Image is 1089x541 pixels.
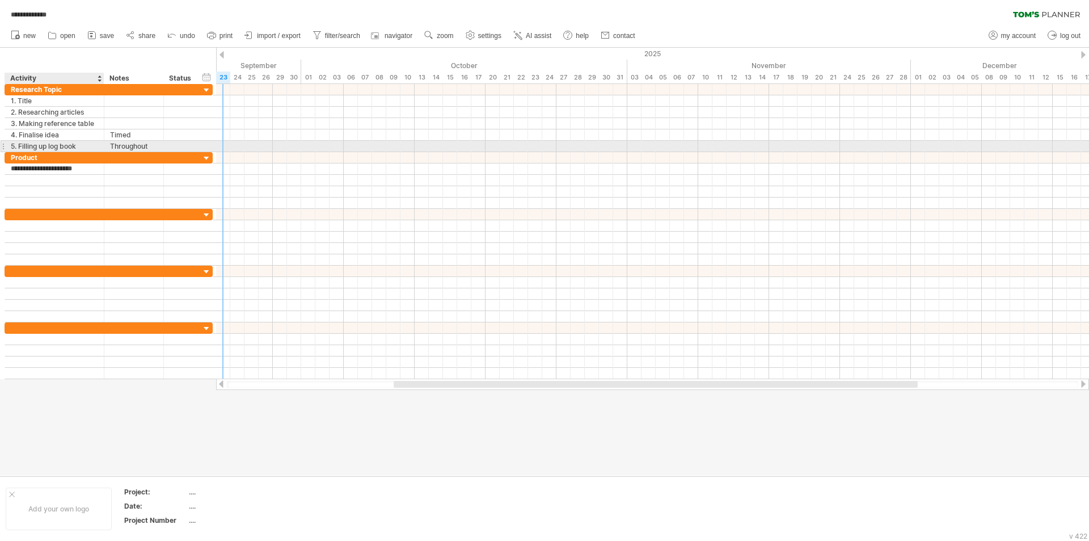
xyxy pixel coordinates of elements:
div: Wednesday, 1 October 2025 [301,72,315,83]
div: Tuesday, 28 October 2025 [571,72,585,83]
div: Thursday, 23 October 2025 [528,72,542,83]
div: Monday, 13 October 2025 [415,72,429,83]
div: Wednesday, 5 November 2025 [656,72,670,83]
a: open [45,28,79,43]
a: filter/search [310,28,364,43]
div: Monday, 6 October 2025 [344,72,358,83]
a: log out [1045,28,1084,43]
span: navigator [385,32,412,40]
div: Tuesday, 2 December 2025 [925,72,939,83]
div: Tuesday, 25 November 2025 [854,72,868,83]
div: Friday, 21 November 2025 [826,72,840,83]
div: Friday, 24 October 2025 [542,72,556,83]
div: Notes [109,73,157,84]
div: 3. Making reference table [11,118,98,129]
div: Activity [10,73,98,84]
div: Monday, 10 November 2025 [698,72,712,83]
div: Product [11,152,98,163]
div: Thursday, 11 December 2025 [1024,72,1039,83]
div: Thursday, 25 September 2025 [244,72,259,83]
div: Wednesday, 15 October 2025 [443,72,457,83]
span: help [576,32,589,40]
div: Tuesday, 14 October 2025 [429,72,443,83]
div: Tuesday, 16 December 2025 [1067,72,1081,83]
div: Monday, 1 December 2025 [911,72,925,83]
div: Thursday, 20 November 2025 [812,72,826,83]
div: October 2025 [301,60,627,72]
div: Wednesday, 29 October 2025 [585,72,599,83]
div: Tuesday, 23 September 2025 [216,72,230,83]
a: navigator [369,28,416,43]
div: Wednesday, 24 September 2025 [230,72,244,83]
a: my account [986,28,1039,43]
span: contact [613,32,635,40]
div: .... [189,487,284,497]
div: Wednesday, 19 November 2025 [797,72,812,83]
div: Thursday, 6 November 2025 [670,72,684,83]
div: Friday, 3 October 2025 [330,72,344,83]
div: Wednesday, 10 December 2025 [1010,72,1024,83]
div: Friday, 31 October 2025 [613,72,627,83]
div: Friday, 17 October 2025 [471,72,486,83]
div: Monday, 29 September 2025 [273,72,287,83]
div: Thursday, 27 November 2025 [883,72,897,83]
div: Project: [124,487,187,497]
span: settings [478,32,501,40]
div: Monday, 15 December 2025 [1053,72,1067,83]
div: Thursday, 16 October 2025 [457,72,471,83]
div: Monday, 24 November 2025 [840,72,854,83]
div: Date: [124,501,187,511]
div: Friday, 5 December 2025 [968,72,982,83]
div: Add your own logo [6,488,112,530]
div: Monday, 17 November 2025 [769,72,783,83]
div: Research Topic [11,84,98,95]
span: AI assist [526,32,551,40]
a: AI assist [510,28,555,43]
div: .... [189,501,284,511]
span: open [60,32,75,40]
span: filter/search [325,32,360,40]
div: Friday, 26 September 2025 [259,72,273,83]
div: Wednesday, 8 October 2025 [372,72,386,83]
a: undo [164,28,199,43]
div: Monday, 8 December 2025 [982,72,996,83]
span: zoom [437,32,453,40]
div: Tuesday, 9 December 2025 [996,72,1010,83]
a: print [204,28,236,43]
a: share [123,28,159,43]
div: Wednesday, 3 December 2025 [939,72,953,83]
span: print [220,32,233,40]
a: save [85,28,117,43]
div: Tuesday, 18 November 2025 [783,72,797,83]
span: save [100,32,114,40]
div: Friday, 10 October 2025 [400,72,415,83]
div: Monday, 3 November 2025 [627,72,641,83]
div: 1. Title [11,95,98,106]
div: Thursday, 13 November 2025 [741,72,755,83]
a: new [8,28,39,43]
div: Status [169,73,194,84]
span: my account [1001,32,1036,40]
div: Tuesday, 30 September 2025 [287,72,301,83]
span: new [23,32,36,40]
span: log out [1060,32,1080,40]
span: import / export [257,32,301,40]
div: Friday, 7 November 2025 [684,72,698,83]
span: share [138,32,155,40]
div: Monday, 27 October 2025 [556,72,571,83]
div: Thursday, 4 December 2025 [953,72,968,83]
div: Thursday, 9 October 2025 [386,72,400,83]
div: Throughout [110,141,158,152]
div: Tuesday, 11 November 2025 [712,72,727,83]
div: Thursday, 30 October 2025 [599,72,613,83]
a: contact [598,28,639,43]
div: November 2025 [627,60,911,72]
div: Tuesday, 7 October 2025 [358,72,372,83]
div: Friday, 28 November 2025 [897,72,911,83]
a: import / export [242,28,304,43]
div: Friday, 14 November 2025 [755,72,769,83]
div: Wednesday, 12 November 2025 [727,72,741,83]
div: .... [189,515,284,525]
div: Project Number [124,515,187,525]
div: 2. Researching articles [11,107,98,118]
